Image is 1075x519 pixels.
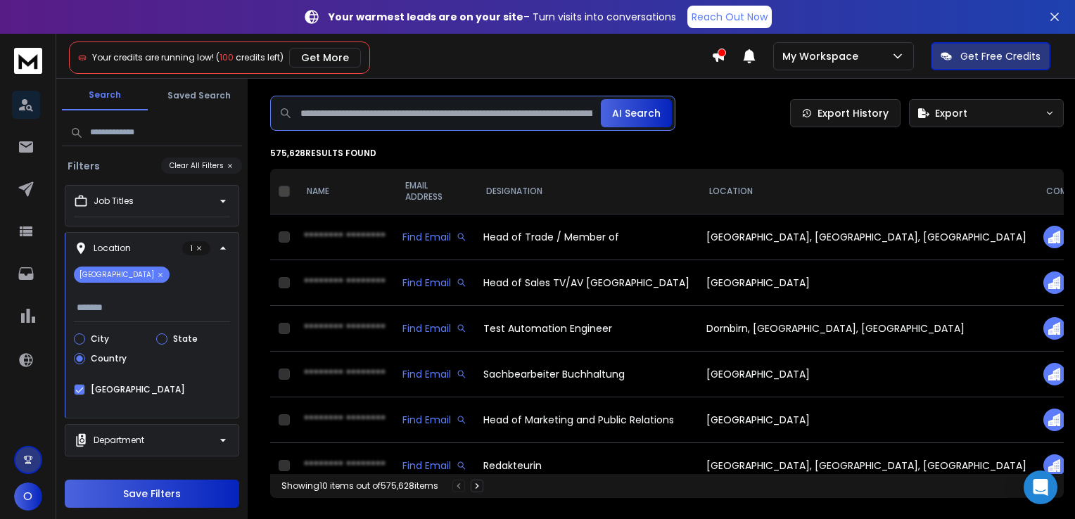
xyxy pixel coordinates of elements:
div: Find Email [402,321,466,335]
div: Find Email [402,276,466,290]
button: AI Search [601,99,672,127]
p: – Turn visits into conversations [329,10,676,24]
span: Your credits are running low! [92,51,214,63]
label: [GEOGRAPHIC_DATA] [91,384,185,395]
p: Location [94,243,131,254]
div: Find Email [402,230,466,244]
td: Dornbirn, [GEOGRAPHIC_DATA], [GEOGRAPHIC_DATA] [698,306,1035,352]
td: Redakteurin [475,443,698,489]
td: Test Automation Engineer [475,306,698,352]
span: Export [935,106,967,120]
div: Find Email [402,413,466,427]
label: City [91,333,109,345]
button: Saved Search [156,82,242,110]
h3: Filters [62,159,106,173]
p: Job Titles [94,196,134,207]
td: [GEOGRAPHIC_DATA] [698,397,1035,443]
td: Head of Trade / Member of [475,214,698,260]
button: Save Filters [65,480,239,508]
p: Department [94,435,144,446]
label: Country [91,353,127,364]
td: [GEOGRAPHIC_DATA] [698,260,1035,306]
td: Head of Marketing and Public Relations [475,397,698,443]
p: [GEOGRAPHIC_DATA] [74,267,170,283]
div: Find Email [402,459,466,473]
a: Reach Out Now [687,6,772,28]
button: Get More [289,48,361,68]
th: NAME [295,169,394,214]
p: My Workspace [782,49,864,63]
th: LOCATION [698,169,1035,214]
span: ( credits left) [216,51,284,63]
p: 1 [182,241,210,255]
button: Get Free Credits [931,42,1050,70]
p: Get Free Credits [960,49,1041,63]
div: Showing 10 items out of 575,628 items [281,480,438,492]
img: logo [14,48,42,74]
td: Sachbearbeiter Buchhaltung [475,352,698,397]
label: State [173,333,198,345]
td: [GEOGRAPHIC_DATA], [GEOGRAPHIC_DATA], [GEOGRAPHIC_DATA] [698,443,1035,489]
button: Search [62,81,148,110]
td: [GEOGRAPHIC_DATA], [GEOGRAPHIC_DATA], [GEOGRAPHIC_DATA] [698,214,1035,260]
th: DESIGNATION [475,169,698,214]
a: Export History [790,99,901,127]
button: O [14,482,42,511]
button: Clear All Filters [161,158,242,174]
div: Open Intercom Messenger [1024,470,1057,504]
td: Head of Sales TV/AV [GEOGRAPHIC_DATA] [475,260,698,306]
strong: Your warmest leads are on your site [329,10,523,24]
p: Reach Out Now [692,10,768,24]
p: 575,628 results found [270,148,1064,159]
th: EMAIL ADDRESS [394,169,475,214]
td: [GEOGRAPHIC_DATA] [698,352,1035,397]
span: 100 [220,51,234,63]
div: Find Email [402,367,466,381]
